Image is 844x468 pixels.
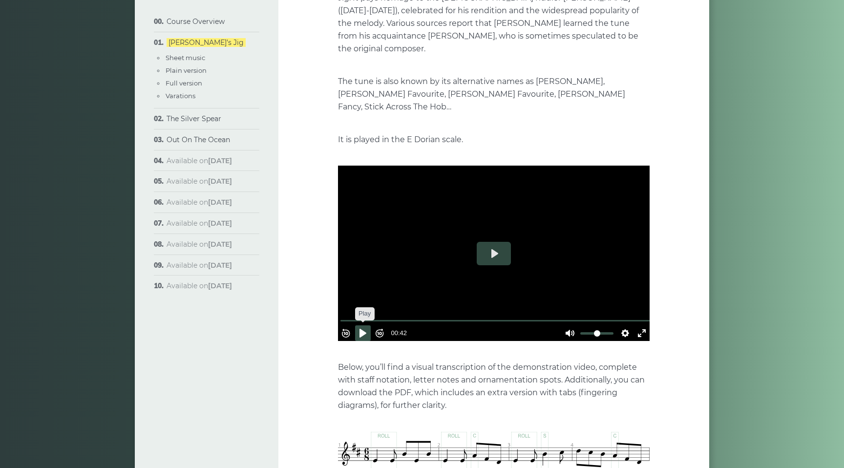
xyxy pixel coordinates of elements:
[208,281,232,290] strong: [DATE]
[167,156,232,165] span: Available on
[208,219,232,228] strong: [DATE]
[167,17,225,26] a: Course Overview
[338,133,650,146] p: It is played in the E Dorian scale.
[208,198,232,207] strong: [DATE]
[166,92,195,100] a: Varations
[167,38,246,47] a: [PERSON_NAME]’s Jig
[167,219,232,228] span: Available on
[338,361,650,412] p: Below, you’ll find a visual transcription of the demonstration video, complete with staff notatio...
[167,177,232,186] span: Available on
[208,177,232,186] strong: [DATE]
[167,261,232,270] span: Available on
[208,240,232,249] strong: [DATE]
[208,156,232,165] strong: [DATE]
[338,75,650,113] p: The tune is also known by its alternative names as [PERSON_NAME], [PERSON_NAME] Favourite, [PERSO...
[167,114,221,123] a: The Silver Spear
[166,66,207,74] a: Plain version
[167,281,232,290] span: Available on
[167,240,232,249] span: Available on
[167,198,232,207] span: Available on
[167,135,230,144] a: Out On The Ocean
[166,79,202,87] a: Full version
[166,54,205,62] a: Sheet music
[208,261,232,270] strong: [DATE]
